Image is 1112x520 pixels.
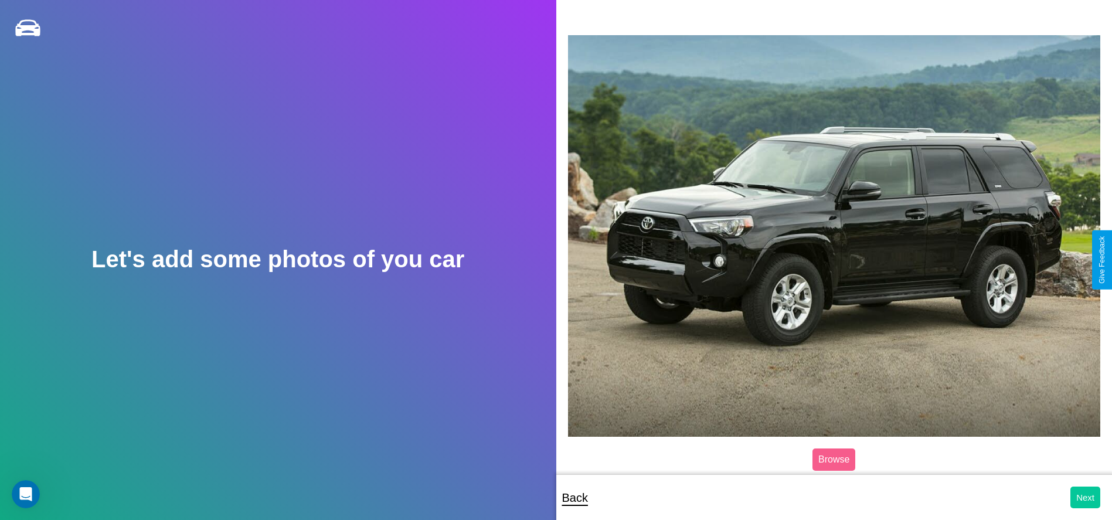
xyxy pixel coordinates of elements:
button: Next [1070,487,1100,508]
label: Browse [812,448,855,471]
div: Give Feedback [1098,236,1106,284]
img: posted [568,35,1101,437]
iframe: Intercom live chat [12,480,40,508]
h2: Let's add some photos of you car [91,246,464,273]
p: Back [562,487,588,508]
